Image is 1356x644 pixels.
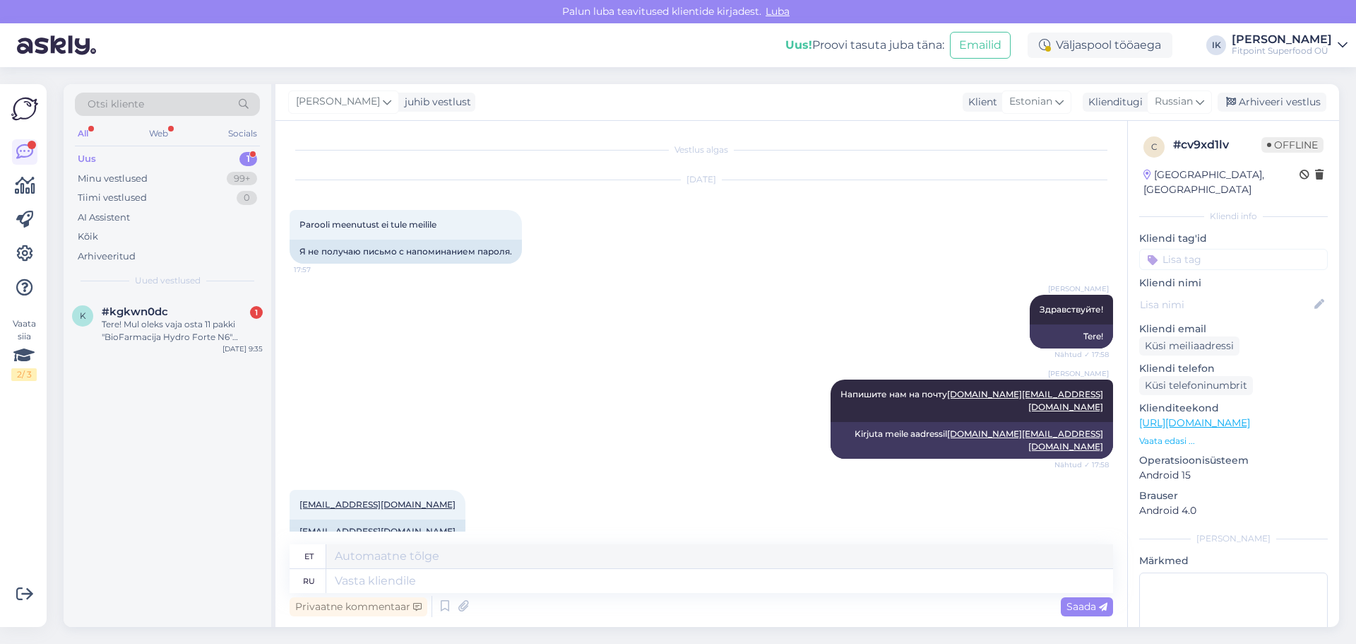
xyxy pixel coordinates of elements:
div: Socials [225,124,260,143]
div: Proovi tasuta juba täna: [785,37,944,54]
a: [DOMAIN_NAME][EMAIL_ADDRESS][DOMAIN_NAME] [947,428,1103,452]
div: Arhiveeri vestlus [1218,93,1326,112]
a: [PERSON_NAME]Fitpoint Superfood OÜ [1232,34,1348,57]
span: 17:57 [294,264,347,275]
div: All [75,124,91,143]
div: Privaatne kommentaar [290,597,427,616]
a: [URL][DOMAIN_NAME] [1139,416,1250,429]
span: c [1151,141,1158,152]
div: [PERSON_NAME] [1139,532,1328,545]
a: [EMAIL_ADDRESS][DOMAIN_NAME] [299,526,456,537]
p: Operatsioonisüsteem [1139,453,1328,468]
div: [PERSON_NAME] [1232,34,1332,45]
a: [DOMAIN_NAME][EMAIL_ADDRESS][DOMAIN_NAME] [947,389,1103,412]
div: 2 / 3 [11,368,37,381]
button: Emailid [950,32,1011,59]
span: Otsi kliente [88,97,144,112]
div: 1 [239,152,257,166]
p: Android 15 [1139,468,1328,483]
span: [PERSON_NAME] [1048,368,1109,379]
div: Vaata siia [11,317,37,381]
span: Offline [1261,137,1324,153]
input: Lisa nimi [1140,297,1312,312]
span: Nähtud ✓ 17:58 [1054,459,1109,470]
div: Kliendi info [1139,210,1328,223]
div: IK [1206,35,1226,55]
p: Vaata edasi ... [1139,435,1328,447]
div: Tiimi vestlused [78,191,147,205]
p: Klienditeekond [1139,401,1328,416]
div: 99+ [227,172,257,186]
p: Märkmed [1139,554,1328,568]
span: Estonian [1009,94,1052,110]
span: [PERSON_NAME] [296,94,380,110]
div: Kõik [78,230,98,244]
div: Klient [963,95,997,110]
span: Russian [1155,94,1193,110]
div: Arhiveeritud [78,250,136,264]
input: Lisa tag [1139,249,1328,270]
div: Küsi telefoninumbrit [1139,376,1253,395]
span: #kgkwn0dc [102,305,168,318]
div: Web [146,124,171,143]
div: Küsi meiliaadressi [1139,336,1239,356]
p: Android 4.0 [1139,503,1328,518]
img: Askly Logo [11,95,38,122]
div: Klienditugi [1083,95,1143,110]
div: 1 [250,306,263,319]
span: Nähtud ✓ 17:58 [1054,349,1109,360]
span: Parooli meenutust ei tule meilile [299,219,436,230]
div: Väljaspool tööaega [1028,33,1172,58]
span: Saada [1066,600,1107,613]
div: # cv9xd1lv [1173,136,1261,153]
div: Uus [78,152,96,166]
span: [PERSON_NAME] [1048,283,1109,294]
p: Brauser [1139,488,1328,503]
div: Fitpoint Superfood OÜ [1232,45,1332,57]
div: 0 [237,191,257,205]
div: juhib vestlust [399,95,471,110]
span: Напишите нам на почту [840,389,1103,412]
div: Tere! [1030,324,1113,349]
div: Tere! Mul oleks vaja osta 11 pakki "BioFarmacija Hydro Forte N6" tootekood #BF019. Kas sellist ko... [102,318,263,344]
p: Kliendi tag'id [1139,231,1328,246]
span: k [80,310,86,321]
span: Luba [761,5,794,18]
div: Я не получаю письмо с напоминанием пароля. [290,240,522,264]
span: Здравствуйте! [1040,304,1103,315]
div: Vestlus algas [290,144,1113,156]
div: et [304,544,314,568]
div: [DATE] [290,173,1113,186]
p: Kliendi email [1139,322,1328,336]
b: Uus! [785,38,812,52]
span: Uued vestlused [135,274,201,287]
div: [DATE] 9:35 [222,344,263,354]
a: [EMAIL_ADDRESS][DOMAIN_NAME] [299,499,456,510]
div: Minu vestlused [78,172,148,186]
div: Kirjuta meile aadressil [831,422,1113,459]
p: Kliendi telefon [1139,361,1328,376]
div: [GEOGRAPHIC_DATA], [GEOGRAPHIC_DATA] [1143,168,1299,197]
div: ru [303,569,315,593]
p: Kliendi nimi [1139,276,1328,291]
div: AI Assistent [78,211,130,225]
